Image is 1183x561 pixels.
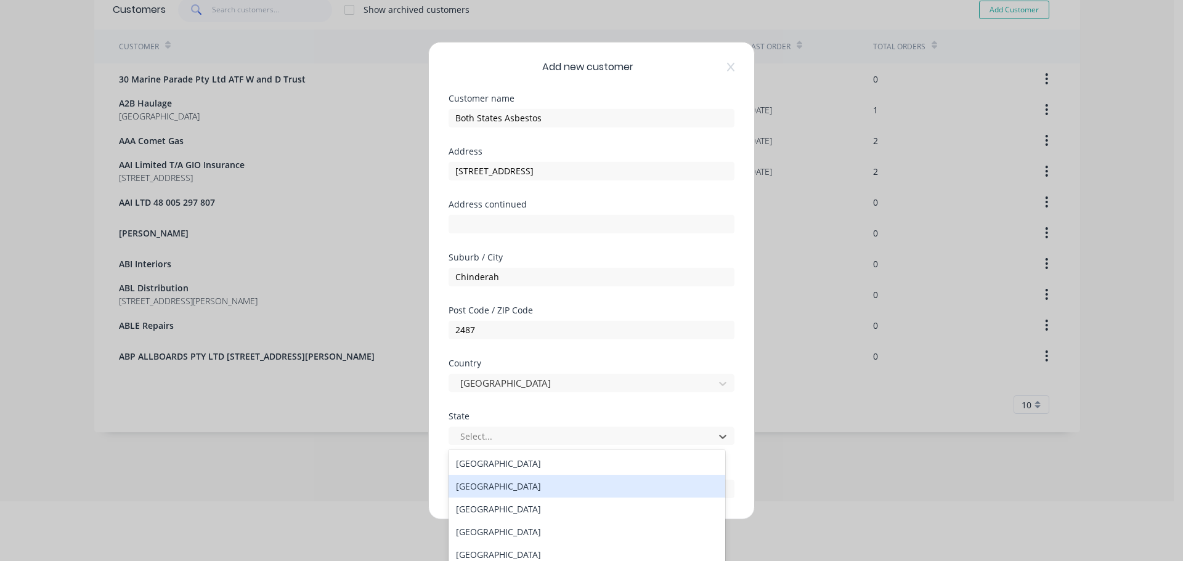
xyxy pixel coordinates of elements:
[449,475,725,498] div: [GEOGRAPHIC_DATA]
[449,147,734,155] div: Address
[449,358,734,367] div: Country
[449,305,734,314] div: Post Code / ZIP Code
[449,411,734,420] div: State
[449,252,734,261] div: Suburb / City
[449,520,725,543] div: [GEOGRAPHIC_DATA]
[449,498,725,520] div: [GEOGRAPHIC_DATA]
[449,200,734,208] div: Address continued
[449,94,734,102] div: Customer name
[449,452,725,475] div: [GEOGRAPHIC_DATA]
[542,59,633,74] span: Add new customer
